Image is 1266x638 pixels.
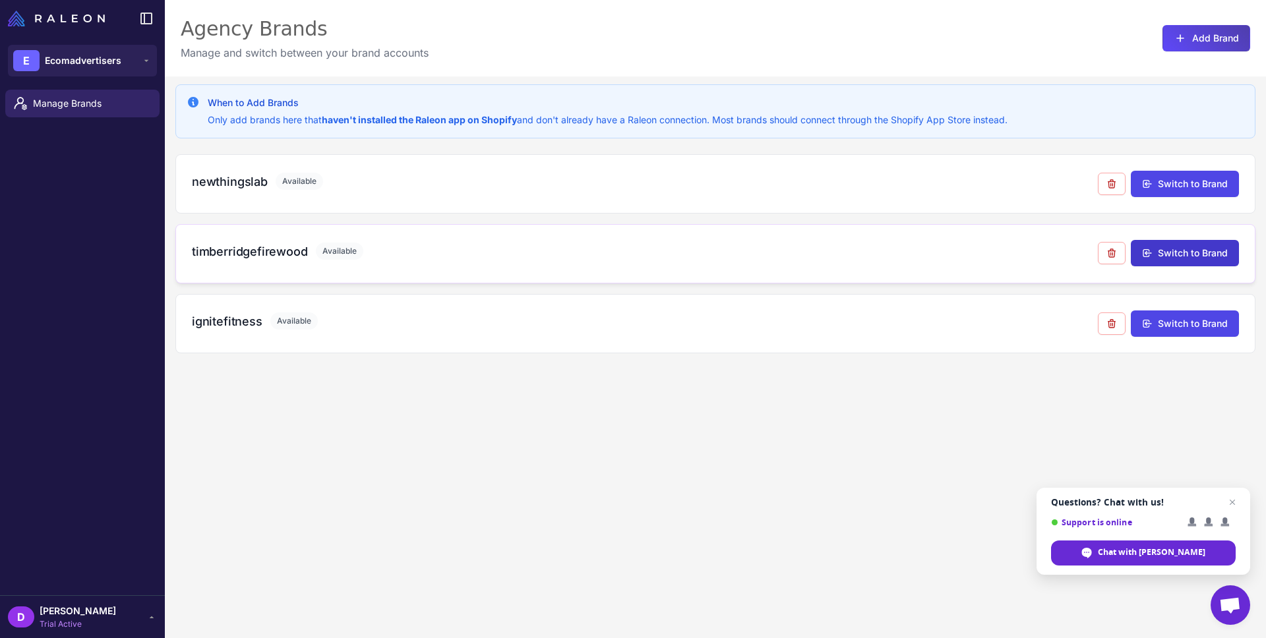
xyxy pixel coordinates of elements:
[316,243,363,260] span: Available
[13,50,40,71] div: E
[1098,546,1205,558] span: Chat with [PERSON_NAME]
[322,114,517,125] strong: haven't installed the Raleon app on Shopify
[1051,540,1236,565] div: Chat with Raleon
[208,113,1008,127] p: Only add brands here that and don't already have a Raleon connection. Most brands should connect ...
[276,173,323,190] span: Available
[192,173,268,190] h3: newthingslab
[8,11,110,26] a: Raleon Logo
[1098,242,1126,264] button: Remove from agency
[181,16,429,42] div: Agency Brands
[192,312,262,330] h3: ignitefitness
[1211,585,1250,625] div: Open chat
[8,45,157,76] button: EEcomadvertisers
[1131,171,1239,197] button: Switch to Brand
[1098,173,1126,195] button: Remove from agency
[1051,517,1178,527] span: Support is online
[1098,312,1126,335] button: Remove from agency
[45,53,121,68] span: Ecomadvertisers
[40,618,116,630] span: Trial Active
[208,96,1008,110] h3: When to Add Brands
[181,45,429,61] p: Manage and switch between your brand accounts
[1131,310,1239,337] button: Switch to Brand
[8,11,105,26] img: Raleon Logo
[1131,240,1239,266] button: Switch to Brand
[1162,25,1250,51] button: Add Brand
[192,243,308,260] h3: timberridgefirewood
[1051,497,1236,507] span: Questions? Chat with us!
[40,604,116,618] span: [PERSON_NAME]
[33,96,149,111] span: Manage Brands
[8,606,34,627] div: D
[270,312,318,330] span: Available
[5,90,160,117] a: Manage Brands
[1224,494,1240,510] span: Close chat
